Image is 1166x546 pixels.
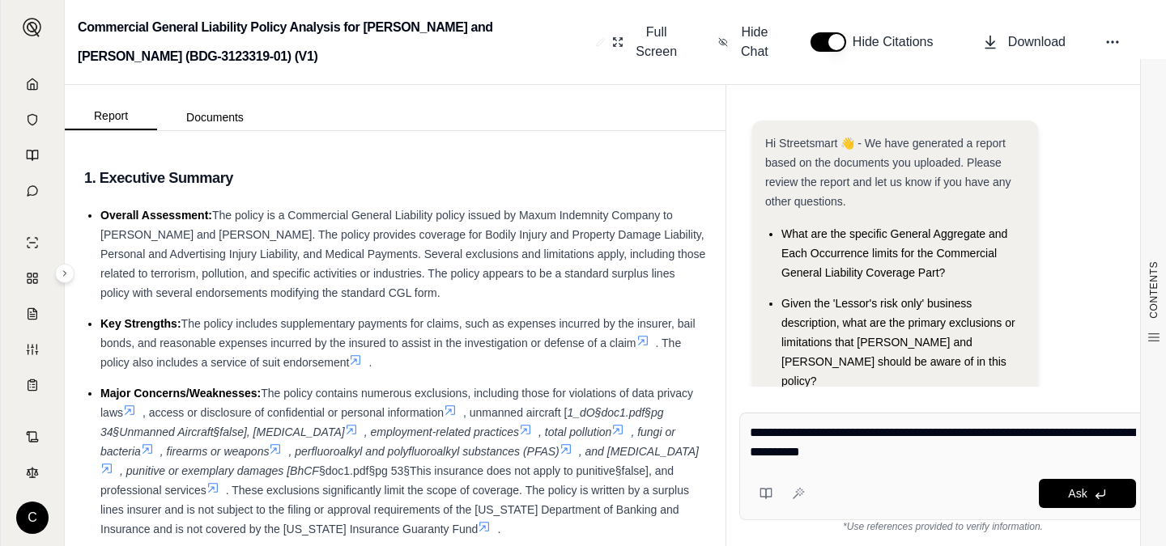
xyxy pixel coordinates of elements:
a: Documents Vault [11,104,54,136]
button: Ask [1039,479,1136,508]
span: CONTENTS [1147,261,1160,319]
span: Full Screen [633,23,679,61]
span: The policy is a Commercial General Liability policy issued by Maxum Indemnity Company to [PERSON_... [100,209,705,299]
span: . These exclusions significantly limit the scope of coverage. The policy is written by a surplus ... [100,484,689,535]
span: Hide Citations [853,32,943,52]
span: What are the specific General Aggregate and Each Occurrence limits for the Commercial General Lia... [781,227,1007,279]
a: Prompt Library [11,139,54,171]
span: The policy includes supplementary payments for claims, such as expenses incurred by the insurer, ... [100,317,696,349]
span: , firearms or weapons [160,445,270,458]
span: Hide Chat [738,23,772,61]
span: §doc1.pdf§pg 53§This insurance does not apply to punitive§false], and professional services [100,464,674,497]
button: Hide Chat [712,16,778,68]
span: , employment-related practices [364,425,519,438]
a: Claim Coverage [11,298,54,330]
span: Major Concerns/Weaknesses: [100,387,261,400]
span: , punitive or exemplary damages [BhCF [120,464,319,477]
span: , perfluoroalkyl and polyfluoroalkyl substances (PFAS) [288,445,559,458]
button: Expand sidebar [55,264,74,283]
span: . [368,356,372,369]
span: , and [MEDICAL_DATA] [579,445,699,458]
a: Single Policy [11,226,54,259]
span: The policy contains numerous exclusions, including those for violations of data privacy laws [100,387,693,419]
a: Legal Search Engine [11,456,54,489]
a: Policy Comparisons [11,262,54,294]
span: Download [1008,32,1066,52]
span: , fungi or bacteria [100,425,675,458]
a: Chat [11,175,54,207]
a: Contract Analysis [11,421,54,453]
a: Coverage Table [11,369,54,401]
div: C [16,502,49,534]
div: *Use references provided to verify information. [739,520,1147,533]
a: Home [11,68,54,100]
button: Documents [157,104,273,130]
span: , total pollution [538,425,611,438]
span: . [497,523,500,535]
span: Key Strengths: [100,317,181,330]
img: Expand sidebar [23,18,42,37]
button: Report [65,103,157,130]
span: Ask [1068,487,1087,500]
h3: 1. Executive Summary [84,163,706,193]
span: Given the 'Lessor's risk only' business description, what are the primary exclusions or limitatio... [781,297,1015,387]
span: , unmanned aircraft [ [463,406,567,419]
button: Expand sidebar [16,11,49,44]
span: 1_dO§doc1.pdf§pg 34§Unmanned Aircraft§false], [MEDICAL_DATA] [100,406,664,438]
button: Full Screen [606,16,686,68]
span: Hi Streetsmart 👋 - We have generated a report based on the documents you uploaded. Please review ... [765,137,1011,208]
span: Overall Assessment: [100,209,212,222]
a: Custom Report [11,333,54,366]
span: , access or disclosure of confidential or personal information [143,406,444,419]
h2: Commercial General Liability Policy Analysis for [PERSON_NAME] and [PERSON_NAME] (BDG-3123319-01)... [78,13,589,71]
button: Download [976,26,1072,58]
